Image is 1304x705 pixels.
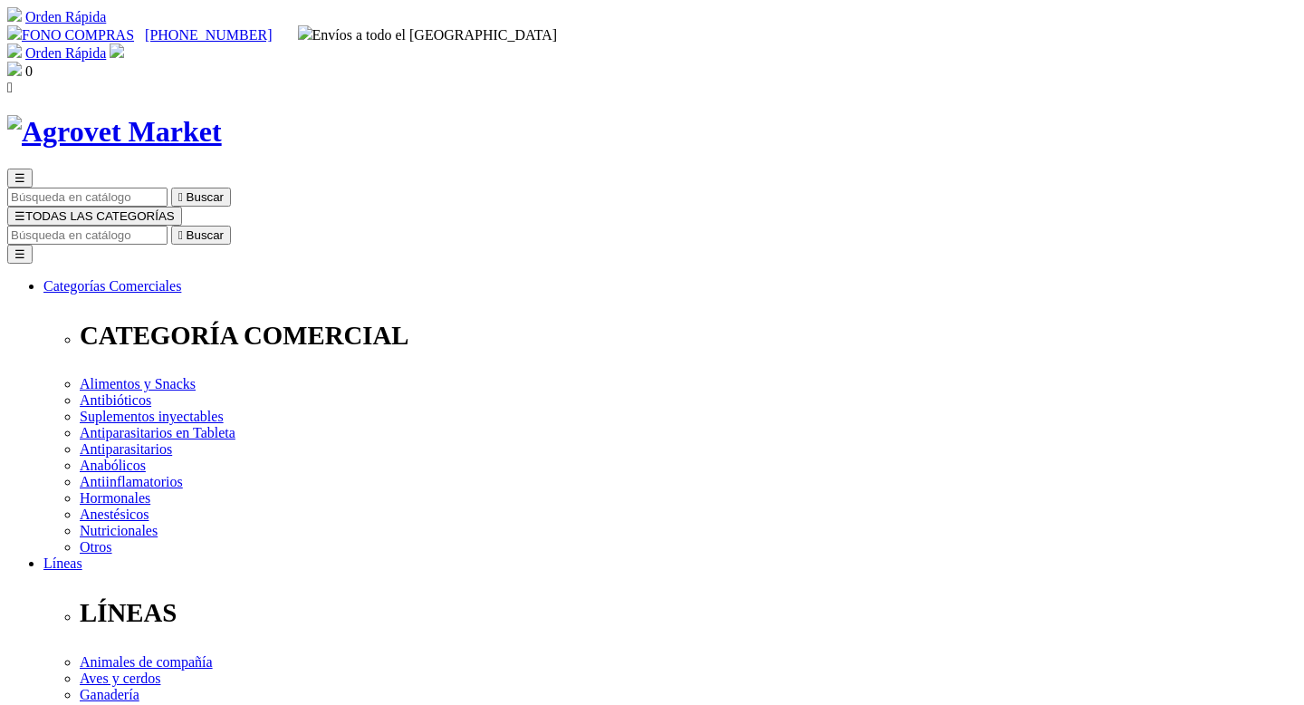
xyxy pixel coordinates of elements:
[7,43,22,58] img: shopping-cart.svg
[80,458,146,473] a: Anabólicos
[80,392,151,408] a: Antibióticos
[178,228,183,242] i: 
[298,27,558,43] span: Envíos a todo el [GEOGRAPHIC_DATA]
[7,226,168,245] input: Buscar
[80,321,1297,351] p: CATEGORÍA COMERCIAL
[298,25,312,40] img: delivery-truck.svg
[145,27,272,43] a: [PHONE_NUMBER]
[7,80,13,95] i: 
[7,207,182,226] button: ☰TODAS LAS CATEGORÍAS
[80,376,196,391] a: Alimentos y Snacks
[7,188,168,207] input: Buscar
[9,508,312,696] iframe: Brevo live chat
[25,45,106,61] a: Orden Rápida
[7,115,222,149] img: Agrovet Market
[178,190,183,204] i: 
[110,45,124,61] a: Acceda a su cuenta de cliente
[7,62,22,76] img: shopping-bag.svg
[7,27,134,43] a: FONO COMPRAS
[14,171,25,185] span: ☰
[43,278,181,294] a: Categorías Comerciales
[171,226,231,245] button:  Buscar
[80,409,224,424] a: Suplementos inyectables
[80,598,1297,628] p: LÍNEAS
[25,63,33,79] span: 0
[14,209,25,223] span: ☰
[25,9,106,24] a: Orden Rápida
[171,188,231,207] button:  Buscar
[80,490,150,506] a: Hormonales
[80,441,172,457] a: Antiparasitarios
[80,425,235,440] a: Antiparasitarios en Tableta
[187,228,224,242] span: Buscar
[187,190,224,204] span: Buscar
[7,7,22,22] img: shopping-cart.svg
[7,245,33,264] button: ☰
[80,474,183,489] a: Antiinflamatorios
[7,169,33,188] button: ☰
[7,25,22,40] img: phone.svg
[80,507,149,522] a: Anestésicos
[110,43,124,58] img: user.svg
